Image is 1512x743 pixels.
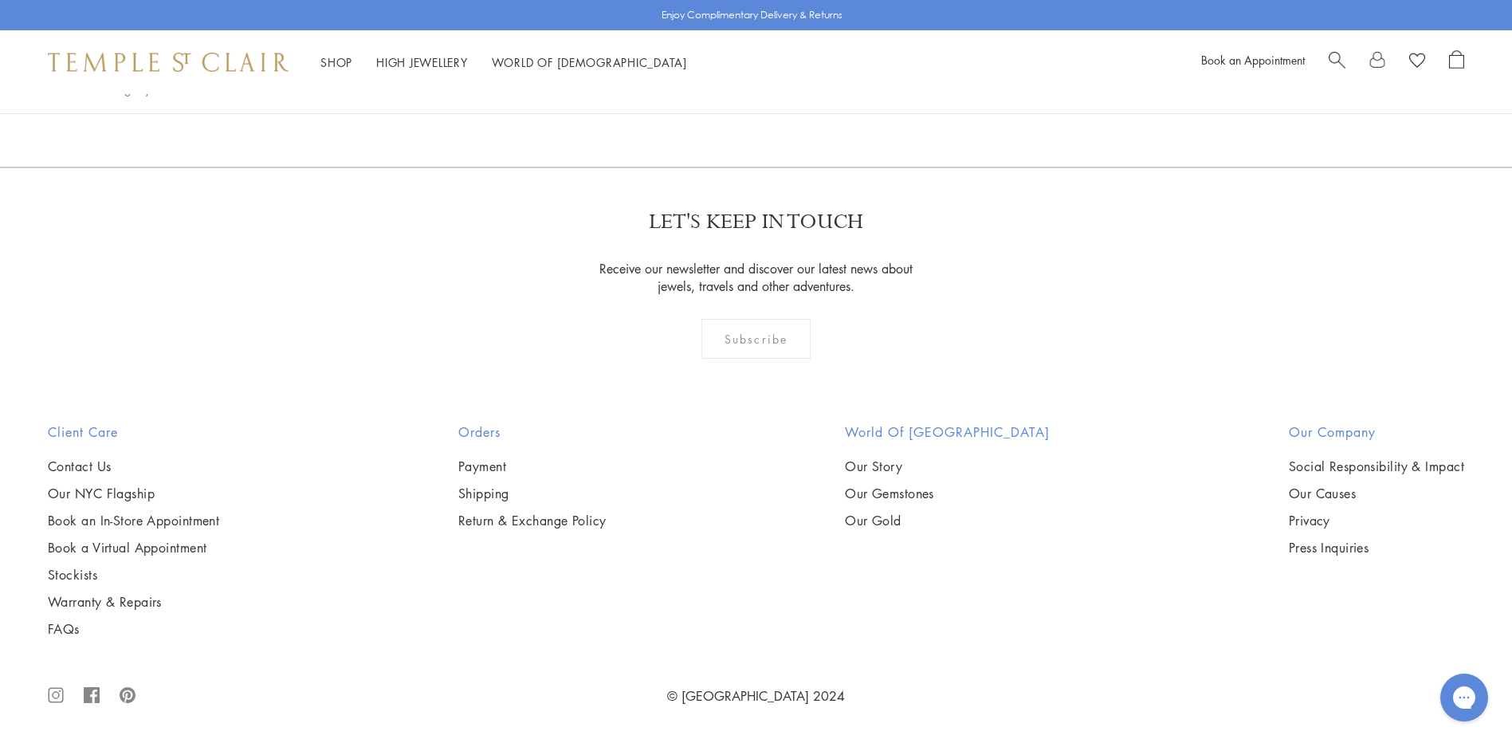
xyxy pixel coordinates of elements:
a: Our Story [845,458,1050,475]
a: Shipping [458,485,607,502]
a: Contact Us [48,458,219,475]
a: Our NYC Flagship [48,485,219,502]
iframe: Gorgias live chat messenger [1432,668,1496,727]
nav: Main navigation [320,53,687,73]
h2: Our Company [1289,423,1464,442]
a: Press Inquiries [1289,539,1464,556]
a: Our Gold [845,512,1050,529]
a: Search [1329,50,1345,74]
a: © [GEOGRAPHIC_DATA] 2024 [667,687,845,705]
a: ShopShop [320,54,352,70]
h2: World of [GEOGRAPHIC_DATA] [845,423,1050,442]
a: High JewelleryHigh Jewellery [376,54,468,70]
p: LET'S KEEP IN TOUCH [649,208,863,236]
a: Book a Virtual Appointment [48,539,219,556]
a: Book an In-Store Appointment [48,512,219,529]
a: Our Causes [1289,485,1464,502]
a: Warranty & Repairs [48,593,219,611]
a: Return & Exchange Policy [458,512,607,529]
a: FAQs [48,620,219,638]
h2: Orders [458,423,607,442]
a: Our Gemstones [845,485,1050,502]
a: Social Responsibility & Impact [1289,458,1464,475]
a: Stockists [48,566,219,584]
a: Privacy [1289,512,1464,529]
h2: Client Care [48,423,219,442]
a: Open Shopping Bag [1449,50,1464,74]
a: Payment [458,458,607,475]
p: Receive our newsletter and discover our latest news about jewels, travels and other adventures. [595,260,917,295]
div: Subscribe [701,319,811,359]
a: Book an Appointment [1201,52,1305,68]
img: Temple St. Clair [48,53,289,72]
p: Enjoy Complimentary Delivery & Returns [662,7,842,23]
a: View Wishlist [1409,50,1425,74]
a: World of [DEMOGRAPHIC_DATA]World of [DEMOGRAPHIC_DATA] [492,54,687,70]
